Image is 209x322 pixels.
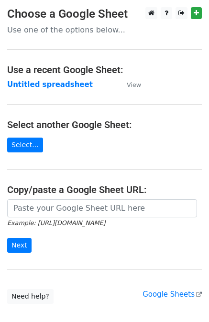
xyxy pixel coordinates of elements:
[7,7,202,21] h3: Choose a Google Sheet
[7,25,202,35] p: Use one of the options below...
[7,138,43,152] a: Select...
[7,119,202,130] h4: Select another Google Sheet:
[7,238,32,253] input: Next
[7,184,202,195] h4: Copy/paste a Google Sheet URL:
[127,81,141,88] small: View
[7,80,93,89] a: Untitled spreadsheet
[7,289,54,304] a: Need help?
[7,219,105,226] small: Example: [URL][DOMAIN_NAME]
[7,64,202,75] h4: Use a recent Google Sheet:
[117,80,141,89] a: View
[7,199,197,217] input: Paste your Google Sheet URL here
[143,290,202,299] a: Google Sheets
